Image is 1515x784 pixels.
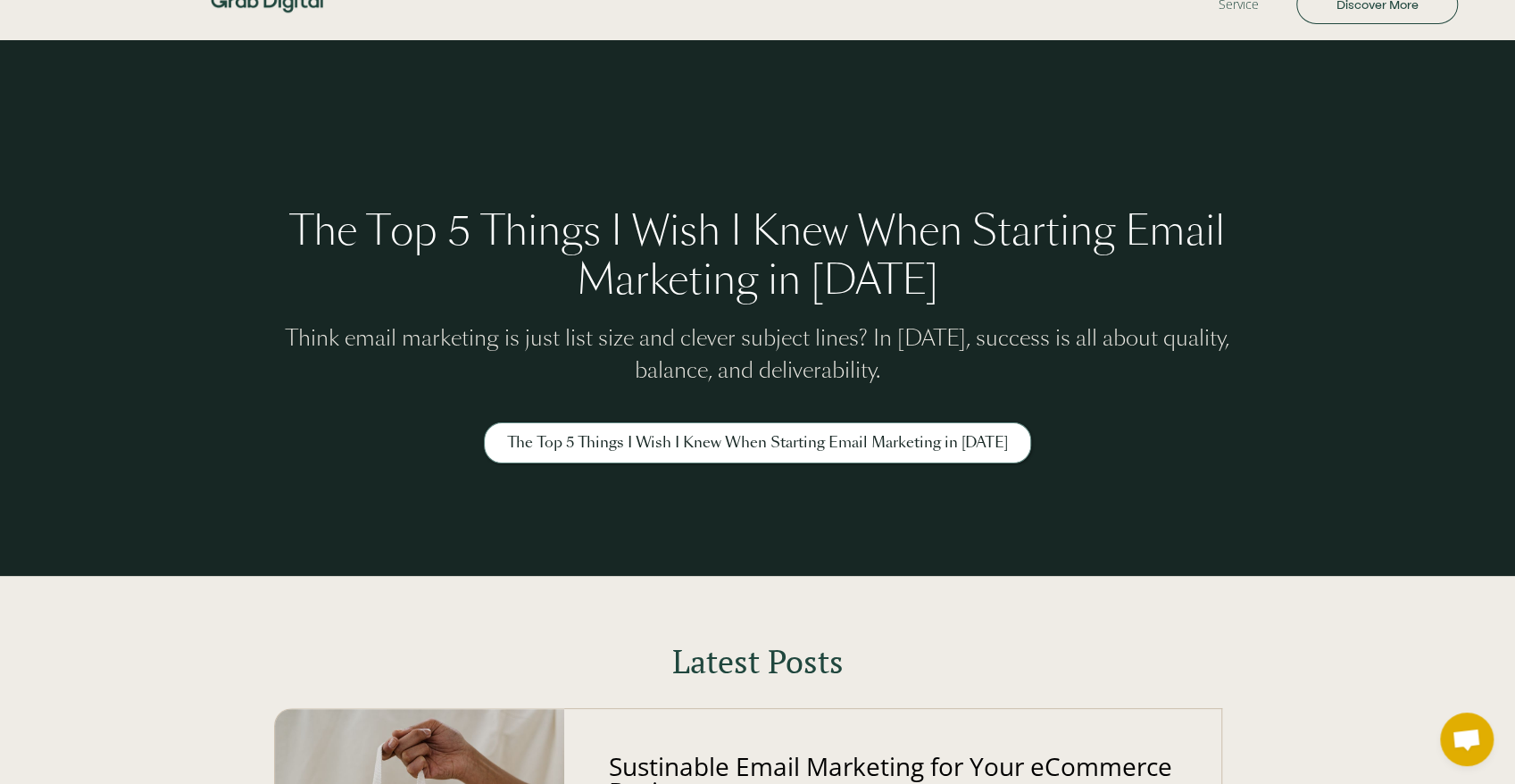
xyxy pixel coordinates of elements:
[274,641,1242,681] h2: Latest Posts
[484,422,1031,463] a: The Top 5 Things I Wish I Knew When Starting Email Marketing in [DATE]
[1440,713,1494,766] div: Open chat
[273,322,1241,387] p: Think email marketing is just list size and clever subject lines? In [DATE], success is all about...
[273,206,1241,304] a: The Top 5 Things I Wish I Knew When Starting Email Marketing in [DATE]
